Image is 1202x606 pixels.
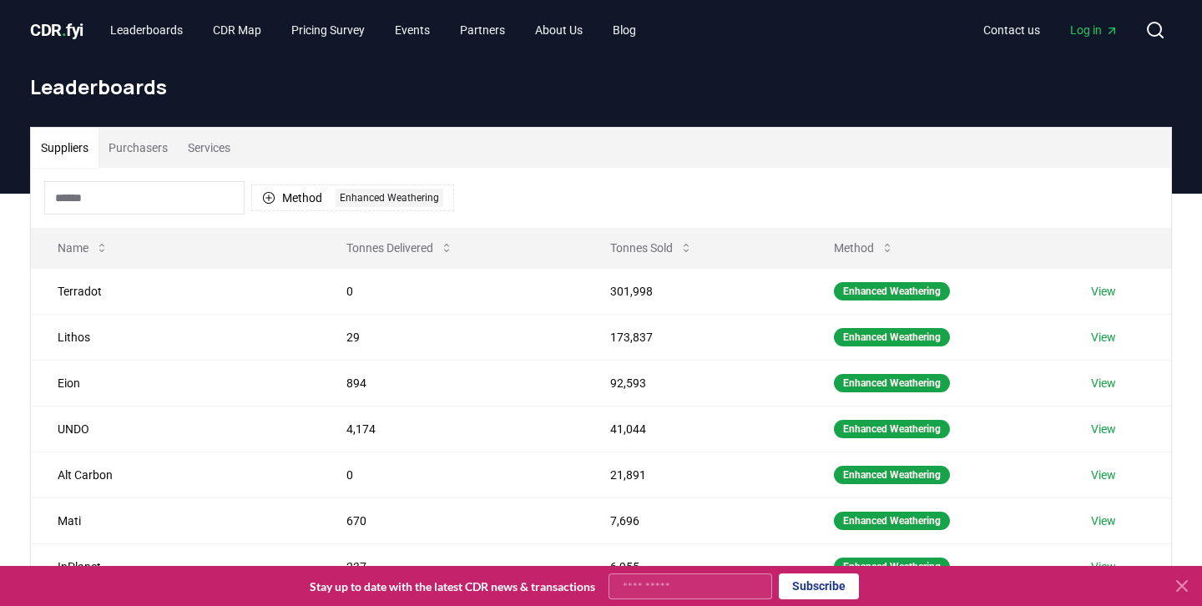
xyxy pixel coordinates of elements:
td: Eion [31,360,320,406]
div: Enhanced Weathering [834,420,950,438]
a: View [1091,467,1116,483]
button: Services [178,128,240,168]
span: . [62,20,67,40]
button: MethodEnhanced Weathering [251,184,454,211]
a: View [1091,421,1116,437]
button: Purchasers [98,128,178,168]
div: Enhanced Weathering [834,558,950,576]
td: 0 [320,452,583,497]
td: 173,837 [583,314,807,360]
button: Method [821,231,907,265]
a: View [1091,375,1116,391]
a: Log in [1057,15,1132,45]
nav: Main [97,15,649,45]
td: 92,593 [583,360,807,406]
td: Terradot [31,268,320,314]
a: Contact us [970,15,1053,45]
td: 4,174 [320,406,583,452]
button: Name [44,231,122,265]
td: 237 [320,543,583,589]
td: 670 [320,497,583,543]
td: 7,696 [583,497,807,543]
a: CDR.fyi [30,18,83,42]
td: Mati [31,497,320,543]
a: Pricing Survey [278,15,378,45]
a: Blog [599,15,649,45]
a: About Us [522,15,596,45]
td: 0 [320,268,583,314]
a: View [1091,283,1116,300]
a: Events [381,15,443,45]
div: Enhanced Weathering [336,189,443,207]
td: 29 [320,314,583,360]
td: 894 [320,360,583,406]
nav: Main [970,15,1132,45]
a: View [1091,329,1116,346]
td: InPlanet [31,543,320,589]
button: Tonnes Sold [597,231,706,265]
td: UNDO [31,406,320,452]
td: 41,044 [583,406,807,452]
h1: Leaderboards [30,73,1172,100]
td: Lithos [31,314,320,360]
div: Enhanced Weathering [834,328,950,346]
span: Log in [1070,22,1119,38]
span: CDR fyi [30,20,83,40]
button: Tonnes Delivered [333,231,467,265]
a: Leaderboards [97,15,196,45]
a: View [1091,558,1116,575]
div: Enhanced Weathering [834,466,950,484]
div: Enhanced Weathering [834,512,950,530]
div: Enhanced Weathering [834,374,950,392]
td: 21,891 [583,452,807,497]
div: Enhanced Weathering [834,282,950,300]
td: 301,998 [583,268,807,314]
a: CDR Map [199,15,275,45]
a: Partners [447,15,518,45]
td: Alt Carbon [31,452,320,497]
a: View [1091,513,1116,529]
td: 6,955 [583,543,807,589]
button: Suppliers [31,128,98,168]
